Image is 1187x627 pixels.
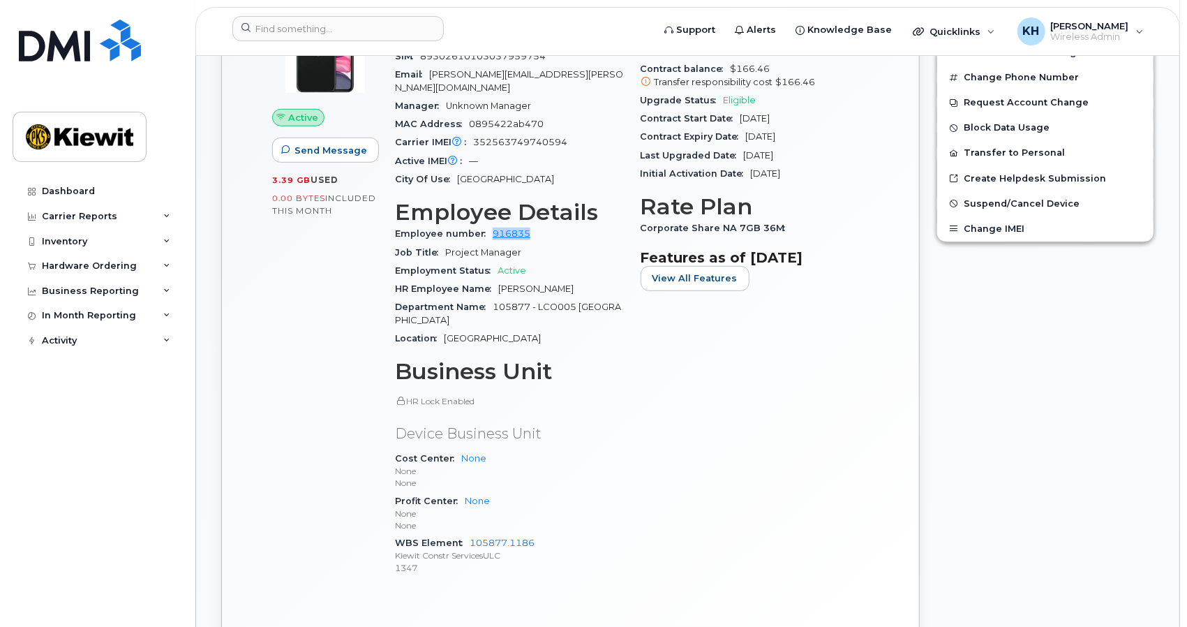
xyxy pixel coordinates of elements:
[641,194,869,219] h3: Rate Plan
[786,16,902,44] a: Knowledge Base
[473,137,567,147] span: 352563749740594
[395,519,624,531] p: None
[937,65,1154,90] button: Change Phone Number
[420,51,546,61] span: 89302610103037959754
[395,508,624,519] p: None
[395,477,624,489] p: None
[395,333,444,344] span: Location
[395,69,429,80] span: Email
[469,119,544,129] span: 0895422ab470
[1051,20,1129,31] span: [PERSON_NAME]
[395,156,469,166] span: Active IMEI
[903,17,1005,45] div: Quicklinks
[1051,31,1129,43] span: Wireless Admin
[395,562,624,574] p: 1347
[1023,23,1040,40] span: KH
[446,101,531,111] span: Unknown Manager
[655,77,773,87] span: Transfer responsibility cost
[457,174,554,184] span: [GEOGRAPHIC_DATA]
[461,453,486,464] a: None
[288,111,318,124] span: Active
[395,69,623,92] span: [PERSON_NAME][EMAIL_ADDRESS][PERSON_NAME][DOMAIN_NAME]
[465,496,490,506] a: None
[395,302,621,325] span: 105877 - LCO005 [GEOGRAPHIC_DATA]
[641,249,869,266] h3: Features as of [DATE]
[930,26,980,37] span: Quicklinks
[937,191,1154,216] button: Suspend/Cancel Device
[641,168,751,179] span: Initial Activation Date
[272,193,376,216] span: included this month
[395,174,457,184] span: City Of Use
[272,193,325,203] span: 0.00 Bytes
[641,64,731,74] span: Contract balance
[395,247,445,258] span: Job Title
[498,265,526,276] span: Active
[937,90,1154,115] button: Request Account Change
[676,23,715,37] span: Support
[652,272,738,285] span: View All Features
[498,283,574,294] span: [PERSON_NAME]
[641,266,749,291] button: View All Features
[395,51,420,61] span: SIM
[395,453,461,464] span: Cost Center
[469,156,478,166] span: —
[937,166,1154,191] a: Create Helpdesk Submission
[395,465,624,477] p: None
[294,144,367,157] span: Send Message
[740,113,770,124] span: [DATE]
[937,115,1154,140] button: Block Data Usage
[470,538,535,548] a: 105877.1186
[311,175,338,185] span: used
[641,223,793,233] span: Corporate Share NA 7GB 36M
[232,16,444,41] input: Find something...
[641,95,724,105] span: Upgrade Status
[964,198,1080,209] span: Suspend/Cancel Device
[937,216,1154,242] button: Change IMEI
[395,395,624,407] p: HR Lock Enabled
[395,538,470,548] span: WBS Element
[655,16,725,44] a: Support
[724,95,756,105] span: Eligible
[807,23,892,37] span: Knowledge Base
[937,140,1154,165] button: Transfer to Personal
[272,175,311,185] span: 3.39 GB
[493,228,530,239] a: 916835
[1008,17,1154,45] div: Kyla Habberfield
[395,302,493,312] span: Department Name
[272,138,379,163] button: Send Message
[395,137,473,147] span: Carrier IMEI
[641,150,744,161] span: Last Upgraded Date
[776,77,816,87] span: $166.46
[641,113,740,124] span: Contract Start Date
[641,64,869,89] span: $166.46
[751,168,781,179] span: [DATE]
[395,119,469,129] span: MAC Address
[395,549,624,561] p: Kiewit Constr ServicesULC
[395,496,465,506] span: Profit Center
[395,265,498,276] span: Employment Status
[641,131,746,142] span: Contract Expiry Date
[395,228,493,239] span: Employee number
[744,150,774,161] span: [DATE]
[725,16,786,44] a: Alerts
[746,131,776,142] span: [DATE]
[964,47,1077,58] span: Enable Call Forwarding
[445,247,521,258] span: Project Manager
[395,283,498,294] span: HR Employee Name
[395,101,446,111] span: Manager
[395,200,624,225] h3: Employee Details
[395,424,624,444] p: Device Business Unit
[1126,566,1177,617] iframe: Messenger Launcher
[444,333,541,344] span: [GEOGRAPHIC_DATA]
[747,23,776,37] span: Alerts
[395,359,624,384] h3: Business Unit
